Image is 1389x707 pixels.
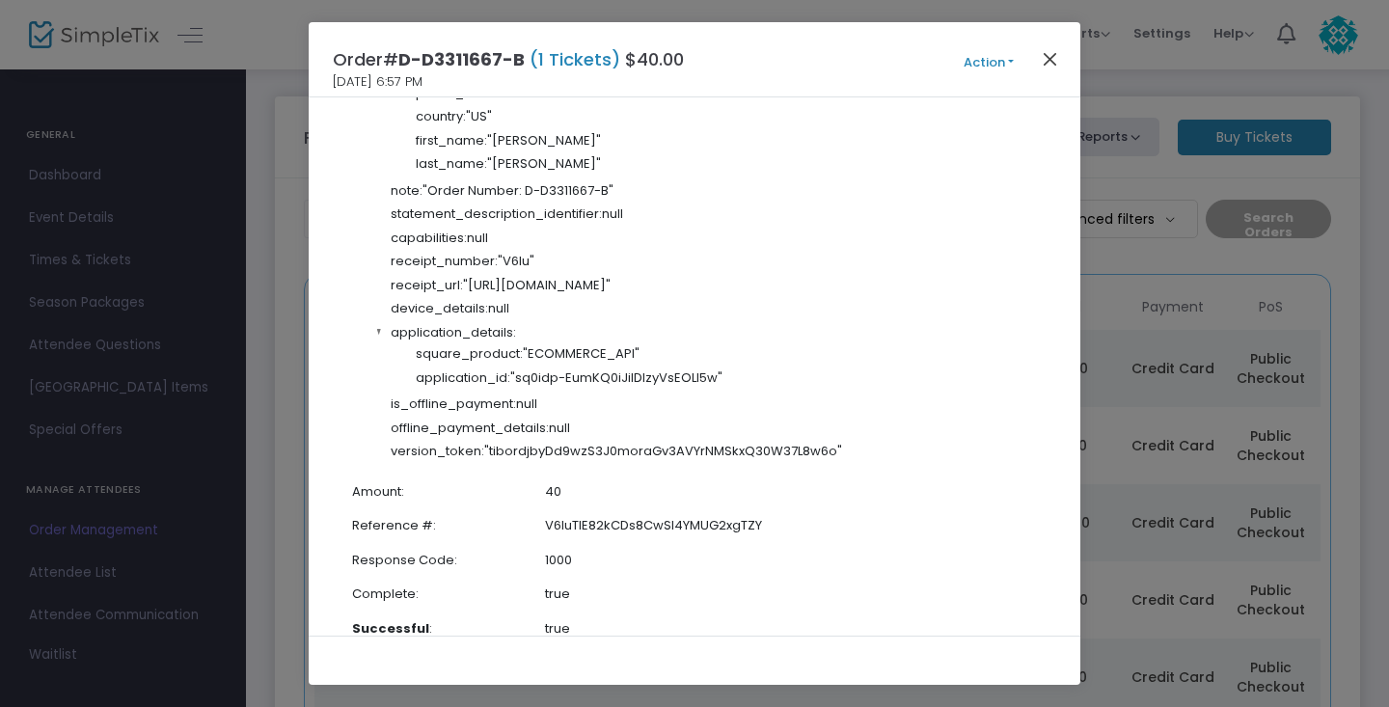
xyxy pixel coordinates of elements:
td: 1000 [545,543,1037,578]
span: receipt_number [391,252,495,270]
span: note [391,181,420,200]
td: V6IuTIE82kCDs8CwSI4YMUG2xgTZY [545,508,1037,543]
span: null [467,229,488,247]
span: D-D3311667-B [398,47,525,71]
span: offline_payment_details [391,419,546,437]
span: : [495,252,498,270]
span: : [513,323,516,341]
span: (1 Tickets) [525,47,625,71]
span: : [464,229,467,247]
span: application_details [391,323,513,341]
span: : [420,181,422,200]
b: Successful [352,619,429,638]
span: "tibordjbyDd9wzS3J0moraGv3AVYrNMSkxQ30W37L8w6o" [484,442,842,460]
button: Close [1038,46,1063,71]
td: Complete: [352,577,545,612]
span: null [549,419,570,437]
span: : [513,394,516,413]
td: Response Code: [352,543,545,578]
span: last_name [416,154,484,173]
span: device_details [391,299,485,317]
span: "US" [466,107,492,125]
span: [DATE] 6:57 PM [333,72,422,92]
span: null [602,204,623,223]
span: null [488,299,509,317]
span: is_offline_payment [391,394,513,413]
span: : [484,154,487,173]
span: "43229" [501,84,550,102]
span: "ECOMMERCE_API" [523,344,640,363]
span: receipt_url [391,276,460,294]
span: : [463,107,466,125]
td: true [545,612,1037,646]
span: "Order Number: D-D3311667-B" [422,181,613,200]
span: : [460,276,463,294]
span: "V6Iu" [498,252,534,270]
td: Amount: [352,475,545,509]
span: application_id [416,368,507,387]
td: true [545,577,1037,612]
span: first_name [416,131,484,150]
span: : [599,204,602,223]
span: capabilities [391,229,464,247]
span: "[PERSON_NAME]" [487,131,601,150]
span: : [546,419,549,437]
h4: Order# $40.00 [333,46,684,72]
span: : [481,442,484,460]
span: square_product [416,344,520,363]
td: Reference #: [352,508,545,543]
span: null [516,394,537,413]
span: country [416,107,463,125]
span: version_token [391,442,481,460]
span: "[URL][DOMAIN_NAME]" [463,276,611,294]
span: : [507,368,510,387]
span: : [498,84,501,102]
td: 40 [545,475,1037,509]
button: Action [931,52,1047,73]
span: "sq0idp-EumKQ0iJiIDIzyVsEOLI5w" [510,368,722,387]
span: postal_code [416,84,498,102]
span: : [485,299,488,317]
span: statement_description_identifier [391,204,599,223]
span: : [484,131,487,150]
span: : [520,344,523,363]
td: : [352,612,545,646]
span: "[PERSON_NAME]" [487,154,601,173]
